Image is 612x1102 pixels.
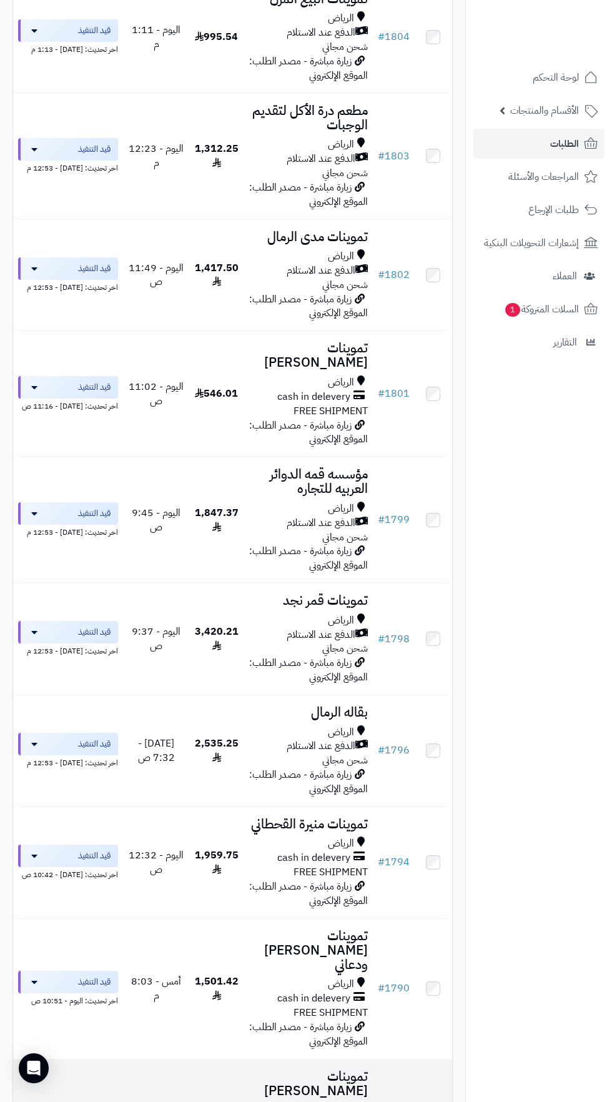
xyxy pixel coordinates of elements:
[195,29,238,44] span: 995.54
[249,544,368,573] span: زيارة مباشرة - مصدر الطلب: الموقع الإلكتروني
[195,736,239,765] span: 2,535.25
[129,848,184,877] span: اليوم - 12:32 ص
[249,767,368,797] span: زيارة مباشرة - مصدر الطلب: الموقع الإلكتروني
[378,29,410,44] a: #1804
[78,976,111,988] span: قيد التنفيذ
[129,141,184,171] span: اليوم - 12:23 م
[249,929,368,972] h3: تموينات [PERSON_NAME] ودعاني
[328,137,354,152] span: الرياض
[195,261,239,290] span: 1,417.50
[328,11,354,26] span: الرياض
[78,507,111,520] span: قيد التنفيذ
[553,334,577,351] span: التقارير
[528,201,579,219] span: طلبات الإرجاع
[378,981,385,996] span: #
[378,386,385,401] span: #
[473,62,605,92] a: لوحة التحكم
[249,292,368,321] span: زيارة مباشرة - مصدر الطلب: الموقع الإلكتروني
[328,836,354,851] span: الرياض
[287,264,355,278] span: الدفع عند الاستلام
[249,467,368,496] h3: مؤسسه قمه الدوائر العربيه للتجاره
[132,22,180,52] span: اليوم - 1:11 م
[18,643,118,657] div: اخر تحديث: [DATE] - 12:53 م
[473,327,605,357] a: التقارير
[378,855,385,870] span: #
[328,613,354,628] span: الرياض
[78,143,111,156] span: قيد التنفيذ
[473,162,605,192] a: المراجعات والأسئلة
[322,641,368,656] span: شحن مجاني
[322,753,368,768] span: شحن مجاني
[505,303,521,317] span: 1
[378,512,385,527] span: #
[249,1070,368,1098] h3: تموينات [PERSON_NAME]
[249,54,368,83] span: زيارة مباشرة - مصدر الطلب: الموقع الإلكتروني
[473,129,605,159] a: الطلبات
[18,525,118,538] div: اخر تحديث: [DATE] - 12:53 م
[287,26,355,40] span: الدفع عند الاستلام
[378,743,385,758] span: #
[287,739,355,753] span: الدفع عند الاستلام
[78,738,111,750] span: قيد التنفيذ
[378,149,410,164] a: #1803
[473,228,605,258] a: إشعارات التحويلات البنكية
[378,267,410,282] a: #1802
[78,850,111,862] span: قيد التنفيذ
[78,381,111,394] span: قيد التنفيذ
[378,267,385,282] span: #
[553,267,577,285] span: العملاء
[533,69,579,86] span: لوحة التحكم
[378,29,385,44] span: #
[249,817,368,831] h3: تموينات منيرة القحطاني
[18,280,118,293] div: اخر تحديث: [DATE] - 12:53 م
[473,294,605,324] a: السلات المتروكة1
[328,502,354,516] span: الرياض
[510,102,579,119] span: الأقسام والمنتجات
[322,166,368,181] span: شحن مجاني
[195,624,239,653] span: 3,420.21
[18,993,118,1006] div: اخر تحديث: اليوم - 10:51 ص
[322,39,368,54] span: شحن مجاني
[378,632,410,647] a: #1798
[287,628,355,642] span: الدفع عند الاستلام
[287,152,355,166] span: الدفع عند الاستلام
[550,135,579,152] span: الطلبات
[249,180,368,209] span: زيارة مباشرة - مصدر الطلب: الموقع الإلكتروني
[328,977,354,991] span: الرياض
[249,879,368,908] span: زيارة مباشرة - مصدر الطلب: الموقع الإلكتروني
[322,277,368,292] span: شحن مجاني
[18,399,118,412] div: اخر تحديث: [DATE] - 11:16 ص
[378,512,410,527] a: #1799
[287,516,355,530] span: الدفع عند الاستلام
[378,743,410,758] a: #1796
[378,632,385,647] span: #
[195,141,239,171] span: 1,312.25
[484,234,579,252] span: إشعارات التحويلات البنكية
[328,725,354,740] span: الرياض
[78,262,111,275] span: قيد التنفيذ
[378,149,385,164] span: #
[473,261,605,291] a: العملاء
[195,386,238,401] span: 546.01
[249,593,368,608] h3: تموينات قمر نجد
[195,505,239,535] span: 1,847.37
[18,42,118,55] div: اخر تحديث: [DATE] - 1:13 م
[473,195,605,225] a: طلبات الإرجاع
[249,705,368,720] h3: بقاله الرمال
[195,848,239,877] span: 1,959.75
[328,249,354,264] span: الرياض
[294,1005,368,1020] span: FREE SHIPMENT
[294,865,368,880] span: FREE SHIPMENT
[129,261,184,290] span: اليوم - 11:49 ص
[249,230,368,244] h3: تموينات مدى الرمال
[195,974,239,1003] span: 1,501.42
[129,379,184,409] span: اليوم - 11:02 ص
[527,29,600,55] img: logo-2.png
[131,974,181,1003] span: أمس - 8:03 م
[19,1053,49,1083] div: Open Intercom Messenger
[18,867,118,880] div: اخر تحديث: [DATE] - 10:42 ص
[277,851,350,865] span: cash in delevery
[132,624,180,653] span: اليوم - 9:37 ص
[138,736,175,765] span: [DATE] - 7:32 ص
[18,161,118,174] div: اخر تحديث: [DATE] - 12:53 م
